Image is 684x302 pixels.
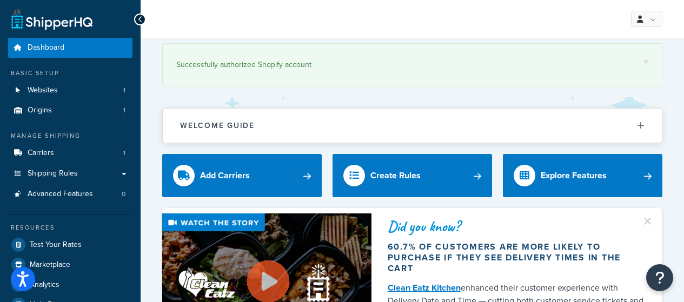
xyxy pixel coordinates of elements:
[163,109,662,143] button: Welcome Guide
[541,168,607,183] div: Explore Features
[8,184,132,204] a: Advanced Features0
[8,100,132,120] a: Origins1
[8,223,132,232] div: Resources
[8,184,132,204] li: Advanced Features
[30,280,59,290] span: Analytics
[8,80,132,100] a: Websites1
[8,255,132,274] a: Marketplace
[370,168,421,183] div: Create Rules
[30,260,70,270] span: Marketplace
[176,57,648,72] div: Successfully authorized Shopify account
[646,264,673,291] button: Open Resource Center
[333,154,492,197] a: Create Rules
[503,154,662,197] a: Explore Features
[644,57,648,66] a: ×
[8,80,132,100] li: Websites
[28,43,64,52] span: Dashboard
[8,69,132,78] div: Basic Setup
[123,149,125,158] span: 1
[28,106,52,115] span: Origins
[8,38,132,58] a: Dashboard
[28,169,78,178] span: Shipping Rules
[122,190,125,199] span: 0
[123,106,125,115] span: 1
[388,241,646,274] div: 60.7% of customers are more likely to purchase if they see delivery times in the cart
[8,275,132,294] a: Analytics
[28,86,58,95] span: Websites
[30,240,82,250] span: Test Your Rates
[388,219,646,234] div: Did you know?
[8,131,132,140] div: Manage Shipping
[8,143,132,163] a: Carriers1
[200,168,250,183] div: Add Carriers
[162,154,322,197] a: Add Carriers
[388,281,461,294] a: Clean Eatz Kitchen
[8,235,132,254] a: Test Your Rates
[8,164,132,184] a: Shipping Rules
[123,86,125,95] span: 1
[8,100,132,120] li: Origins
[28,149,54,158] span: Carriers
[180,122,255,130] h2: Welcome Guide
[8,143,132,163] li: Carriers
[28,190,93,199] span: Advanced Features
